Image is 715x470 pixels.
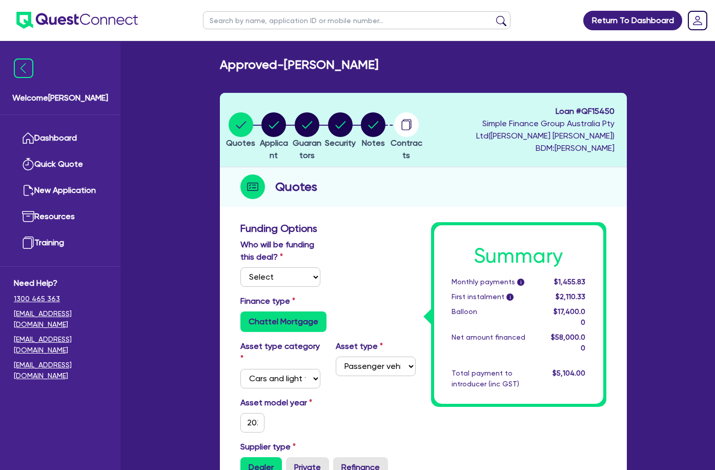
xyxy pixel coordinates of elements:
[14,295,60,303] tcxspan: Call 1300 465 363 via 3CX
[257,112,291,162] button: Applicant
[240,441,296,453] label: Supplier type
[14,230,107,256] a: Training
[14,204,107,230] a: Resources
[444,332,544,354] div: Net amount financed
[14,178,107,204] a: New Application
[444,277,544,287] div: Monthly payments
[14,125,107,151] a: Dashboard
[240,295,295,307] label: Finance type
[14,277,107,289] span: Need Help?
[240,340,320,365] label: Asset type category
[444,291,544,302] div: First instalment
[360,112,386,150] button: Notes
[203,11,510,29] input: Search by name, application ID or mobile number...
[506,293,514,301] span: i
[240,239,320,263] label: Who will be funding this deal?
[220,57,378,72] h2: Approved - [PERSON_NAME]
[12,92,108,104] span: Welcome [PERSON_NAME]
[684,7,711,34] a: Dropdown toggle
[324,112,356,150] button: Security
[226,138,255,148] span: Quotes
[22,184,34,197] img: new-application
[14,58,33,78] img: icon-menu-close
[16,12,138,29] img: quest-connect-logo-blue
[444,368,544,389] div: Total payment to introducer (inc GST)
[275,178,317,196] h2: Quotes
[553,369,585,377] span: $5,104.00
[240,311,326,332] label: Chattel Mortgage
[14,334,107,356] a: [EMAIL_ADDRESS][DOMAIN_NAME]
[325,138,356,148] span: Security
[556,292,585,301] span: $2,110.33
[336,340,383,352] label: Asset type
[14,151,107,178] a: Quick Quote
[291,112,324,162] button: Guarantors
[233,397,328,409] label: Asset model year
[476,119,615,141] span: Simple Finance Group Australia Pty Ltd ( [PERSON_NAME] [PERSON_NAME] )
[425,105,614,117] span: Loan # QF15450
[362,138,385,148] span: Notes
[260,138,288,160] span: Applicant
[554,307,585,326] span: $17,400.00
[452,244,586,268] h1: Summary
[391,138,422,160] span: Contracts
[22,158,34,170] img: quick-quote
[390,112,423,162] button: Contracts
[22,210,34,223] img: resources
[14,308,107,330] a: [EMAIL_ADDRESS][DOMAIN_NAME]
[551,333,585,352] span: $58,000.00
[240,174,265,199] img: step-icon
[293,138,321,160] span: Guarantors
[517,279,524,286] span: i
[425,142,614,154] span: BDM: [PERSON_NAME]
[444,306,544,328] div: Balloon
[583,11,682,30] a: Return To Dashboard
[240,222,416,234] h3: Funding Options
[226,112,256,150] button: Quotes
[22,237,34,249] img: training
[554,278,585,286] span: $1,455.83
[14,360,107,381] a: [EMAIL_ADDRESS][DOMAIN_NAME]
